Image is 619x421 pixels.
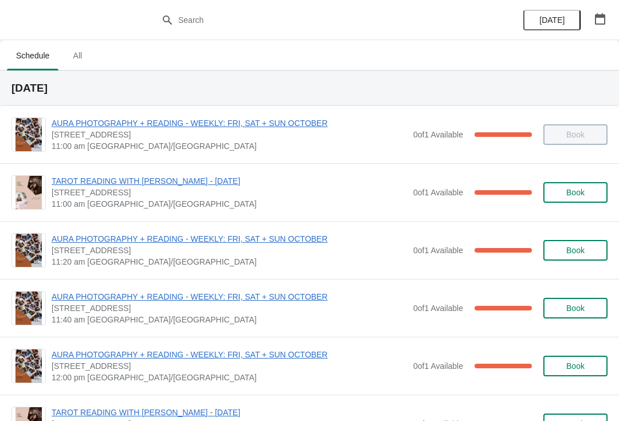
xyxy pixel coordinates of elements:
span: AURA PHOTOGRAPHY + READING - WEEKLY: FRI, SAT + SUN OCTOBER [52,233,408,245]
button: Book [543,182,608,203]
h2: [DATE] [11,82,608,94]
span: [STREET_ADDRESS] [52,129,408,140]
span: 0 of 1 Available [413,304,463,313]
span: [DATE] [539,15,565,25]
span: AURA PHOTOGRAPHY + READING - WEEKLY: FRI, SAT + SUN OCTOBER [52,291,408,302]
span: TAROT READING WITH [PERSON_NAME] - [DATE] [52,407,408,418]
span: Book [566,361,585,371]
span: 0 of 1 Available [413,361,463,371]
span: 11:00 am [GEOGRAPHIC_DATA]/[GEOGRAPHIC_DATA] [52,198,408,210]
span: 0 of 1 Available [413,130,463,139]
img: AURA PHOTOGRAPHY + READING - WEEKLY: FRI, SAT + SUN OCTOBER | 74 Broadway Market, London, UK | 11... [15,118,42,151]
input: Search [178,10,464,30]
span: [STREET_ADDRESS] [52,245,408,256]
span: AURA PHOTOGRAPHY + READING - WEEKLY: FRI, SAT + SUN OCTOBER [52,349,408,360]
span: 11:40 am [GEOGRAPHIC_DATA]/[GEOGRAPHIC_DATA] [52,314,408,325]
span: [STREET_ADDRESS] [52,302,408,314]
span: 0 of 1 Available [413,246,463,255]
span: TAROT READING WITH [PERSON_NAME] - [DATE] [52,175,408,187]
img: AURA PHOTOGRAPHY + READING - WEEKLY: FRI, SAT + SUN OCTOBER | 74 Broadway Market, London, UK | 11... [15,234,42,267]
span: Schedule [7,45,58,66]
button: [DATE] [523,10,581,30]
img: AURA PHOTOGRAPHY + READING - WEEKLY: FRI, SAT + SUN OCTOBER | 74 Broadway Market, London, UK | 11... [15,292,42,325]
span: 12:00 pm [GEOGRAPHIC_DATA]/[GEOGRAPHIC_DATA] [52,372,408,383]
span: 11:00 am [GEOGRAPHIC_DATA]/[GEOGRAPHIC_DATA] [52,140,408,152]
img: AURA PHOTOGRAPHY + READING - WEEKLY: FRI, SAT + SUN OCTOBER | 74 Broadway Market, London, UK | 12... [15,349,42,383]
button: Book [543,240,608,261]
span: All [63,45,92,66]
img: TAROT READING WITH MEGAN - 12TH OCTOBER | 74 Broadway Market, London, UK | 11:00 am Europe/London [15,176,42,209]
span: Book [566,246,585,255]
span: [STREET_ADDRESS] [52,187,408,198]
span: Book [566,188,585,197]
span: AURA PHOTOGRAPHY + READING - WEEKLY: FRI, SAT + SUN OCTOBER [52,117,408,129]
span: Book [566,304,585,313]
span: 11:20 am [GEOGRAPHIC_DATA]/[GEOGRAPHIC_DATA] [52,256,408,267]
button: Book [543,356,608,376]
span: [STREET_ADDRESS] [52,360,408,372]
span: 0 of 1 Available [413,188,463,197]
button: Book [543,298,608,318]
